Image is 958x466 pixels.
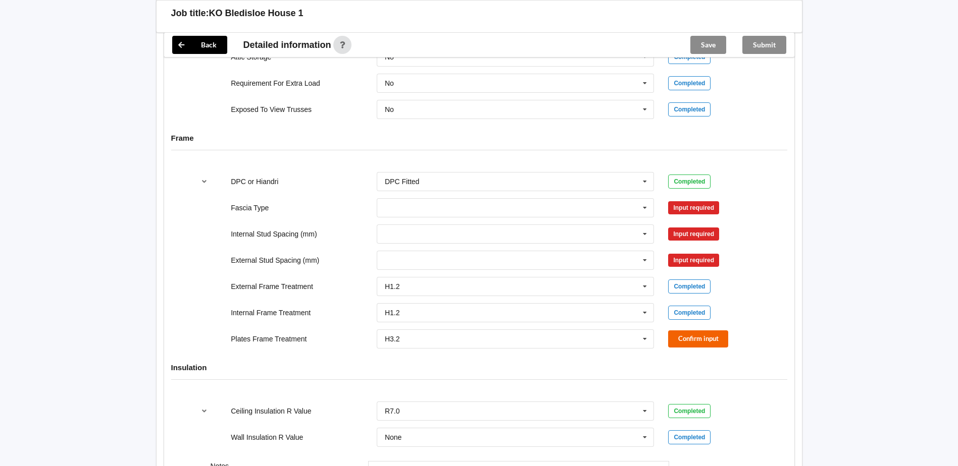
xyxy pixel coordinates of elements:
[668,102,711,116] div: Completed
[668,430,711,444] div: Completed
[668,279,711,294] div: Completed
[668,76,711,90] div: Completed
[231,105,312,113] label: Exposed To View Trusses
[385,80,394,87] div: No
[231,79,320,87] label: Requirement For Extra Load
[668,174,711,189] div: Completed
[385,434,401,441] div: None
[668,330,728,347] button: Confirm input
[668,227,719,241] div: Input required
[231,282,313,290] label: External Frame Treatment
[231,407,311,415] label: Ceiling Insulation R Value
[231,335,307,343] label: Plates Frame Treatment
[171,133,787,143] h4: Frame
[668,404,711,418] div: Completed
[668,254,719,267] div: Input required
[385,335,400,342] div: H3.2
[243,40,331,49] span: Detailed information
[668,201,719,214] div: Input required
[385,53,394,61] div: No
[231,204,269,212] label: Fascia Type
[231,230,317,238] label: Internal Stud Spacing (mm)
[231,433,303,441] label: Wall Insulation R Value
[668,306,711,320] div: Completed
[171,363,787,372] h4: Insulation
[171,8,209,19] h3: Job title:
[231,178,278,186] label: DPC or Hiandri
[385,106,394,113] div: No
[194,172,214,191] button: reference-toggle
[385,309,400,316] div: H1.2
[231,309,311,317] label: Internal Frame Treatment
[385,178,419,185] div: DPC Fitted
[209,8,304,19] h3: KO Bledisloe House 1
[172,36,227,54] button: Back
[194,402,214,420] button: reference-toggle
[231,53,271,61] label: Attic Storage
[385,283,400,290] div: H1.2
[385,407,400,415] div: R7.0
[231,256,319,264] label: External Stud Spacing (mm)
